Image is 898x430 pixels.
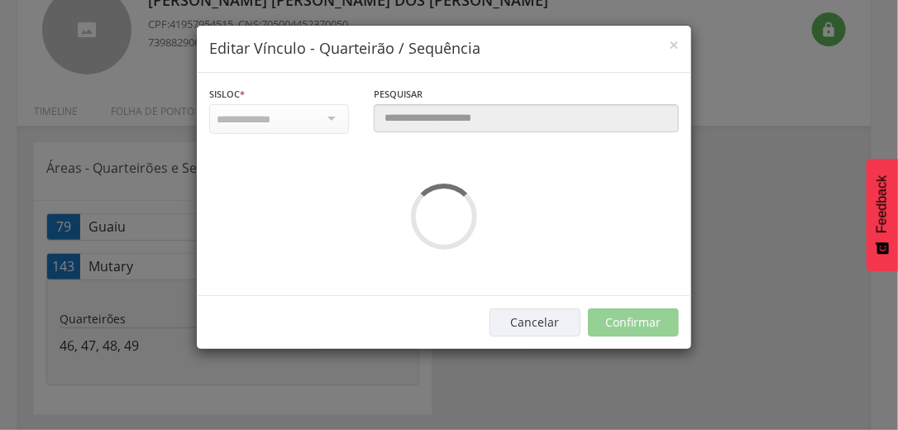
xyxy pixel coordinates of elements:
button: Feedback - Mostrar pesquisa [867,159,898,271]
span: Sisloc [209,88,240,100]
span: Feedback [875,175,890,233]
button: Confirmar [588,308,679,337]
button: Cancelar [490,308,580,337]
span: × [669,33,679,56]
button: Close [669,36,679,54]
span: Pesquisar [374,88,423,100]
h4: Editar Vínculo - Quarteirão / Sequência [209,38,679,60]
